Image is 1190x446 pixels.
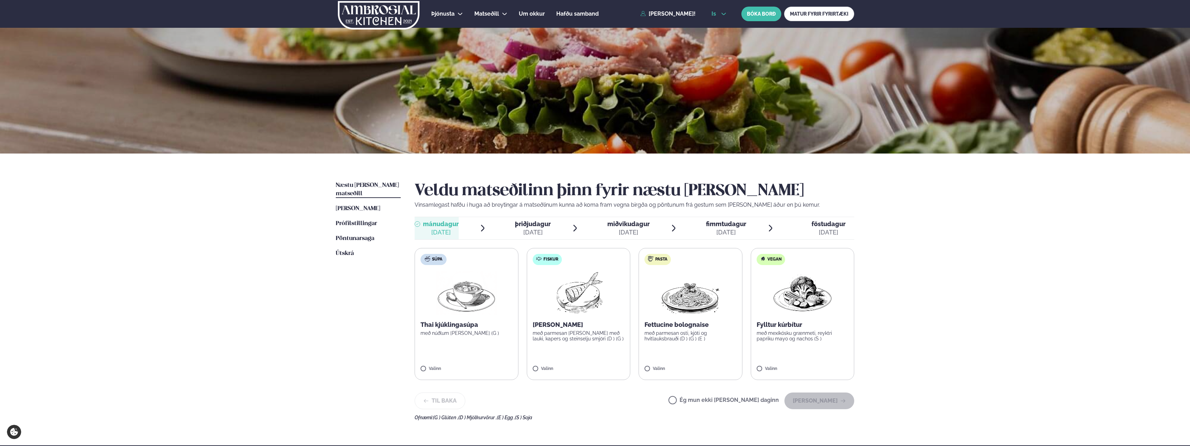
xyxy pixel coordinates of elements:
[515,220,551,228] span: þriðjudagur
[784,7,854,21] a: MATUR FYRIR FYRIRTÆKI
[812,220,846,228] span: föstudagur
[533,330,625,341] p: með parmesan [PERSON_NAME] með lauki, kapers og steinselju smjöri (D ) (G )
[474,10,499,17] span: Matseðill
[784,393,854,409] button: [PERSON_NAME]
[772,271,833,315] img: Vegan.png
[767,257,782,262] span: Vegan
[543,257,558,262] span: Fiskur
[336,220,377,228] a: Prófílstillingar
[415,415,854,420] div: Ofnæmi:
[421,330,513,336] p: með núðlum [PERSON_NAME] (G )
[556,10,599,18] a: Hafðu samband
[655,257,667,262] span: Pasta
[432,257,442,262] span: Súpa
[336,182,399,197] span: Næstu [PERSON_NAME] matseðill
[415,201,854,209] p: Vinsamlegast hafðu í huga að breytingar á matseðlinum kunna að koma fram vegna birgða og pöntunum...
[474,10,499,18] a: Matseðill
[497,415,515,420] span: (E ) Egg ,
[431,10,455,17] span: Þjónusta
[336,236,374,241] span: Pöntunarsaga
[519,10,545,17] span: Um okkur
[425,256,430,262] img: soup.svg
[640,11,696,17] a: [PERSON_NAME]!
[706,228,746,237] div: [DATE]
[757,321,849,329] p: Fylltur kúrbítur
[660,271,721,315] img: Spagetti.png
[423,228,459,237] div: [DATE]
[706,220,746,228] span: fimmtudagur
[515,228,551,237] div: [DATE]
[7,425,21,439] a: Cookie settings
[760,256,766,262] img: Vegan.svg
[644,330,737,341] p: með parmesan osti, kjöti og hvítlauksbrauði (D ) (G ) (E )
[336,234,374,243] a: Pöntunarsaga
[433,415,458,420] span: (G ) Glúten ,
[336,221,377,226] span: Prófílstillingar
[711,11,718,17] span: is
[336,250,354,256] span: Útskrá
[423,220,459,228] span: mánudagur
[436,271,497,315] img: Soup.png
[757,330,849,341] p: með mexíkósku grænmeti, reyktri papriku mayo og nachos (S )
[337,1,420,30] img: logo
[458,415,497,420] span: (D ) Mjólkurvörur ,
[336,181,401,198] a: Næstu [PERSON_NAME] matseðill
[548,271,609,315] img: Fish.png
[431,10,455,18] a: Þjónusta
[741,7,781,21] button: BÓKA BORÐ
[644,321,737,329] p: Fettucine bolognaise
[556,10,599,17] span: Hafðu samband
[706,11,732,17] button: is
[607,220,650,228] span: miðvikudagur
[336,249,354,258] a: Útskrá
[519,10,545,18] a: Um okkur
[336,206,380,212] span: [PERSON_NAME]
[812,228,846,237] div: [DATE]
[536,256,542,262] img: fish.svg
[607,228,650,237] div: [DATE]
[415,181,854,201] h2: Veldu matseðilinn þinn fyrir næstu [PERSON_NAME]
[336,205,380,213] a: [PERSON_NAME]
[648,256,654,262] img: pasta.svg
[515,415,532,420] span: (S ) Soja
[533,321,625,329] p: [PERSON_NAME]
[421,321,513,329] p: Thai kjúklingasúpa
[415,393,465,409] button: Til baka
